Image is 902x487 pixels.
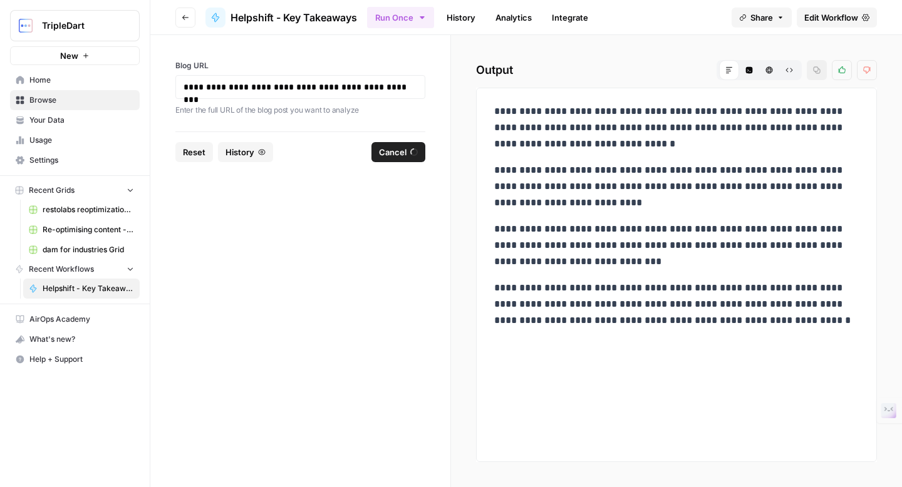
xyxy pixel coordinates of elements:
span: Re-optimising content - revenuegrid Grid [43,224,134,235]
button: Recent Workflows [10,260,140,279]
p: Enter the full URL of the blog post you want to analyze [175,104,425,116]
button: New [10,46,140,65]
a: Browse [10,90,140,110]
button: Cancel [371,142,425,162]
button: Workspace: TripleDart [10,10,140,41]
span: New [60,49,78,62]
a: History [439,8,483,28]
a: restolabs reoptimizations aug [23,200,140,220]
a: Re-optimising content - revenuegrid Grid [23,220,140,240]
button: Reset [175,142,213,162]
span: Home [29,74,134,86]
button: Run Once [367,7,434,28]
button: Recent Grids [10,181,140,200]
span: AirOps Academy [29,314,134,325]
span: TripleDart [42,19,118,32]
button: What's new? [10,329,140,349]
span: Edit Workflow [804,11,858,24]
span: Recent Workflows [29,264,94,275]
div: What's new? [11,330,139,349]
span: Settings [29,155,134,166]
a: Integrate [544,8,596,28]
span: Browse [29,95,134,106]
span: Reset [183,146,205,158]
span: Helpshift - Key Takeaways [231,10,357,25]
span: Helpshift - Key Takeaways [43,283,134,294]
img: TripleDart Logo [14,14,37,37]
span: Usage [29,135,134,146]
span: restolabs reoptimizations aug [43,204,134,215]
span: Recent Grids [29,185,75,196]
span: Share [750,11,773,24]
button: Help + Support [10,349,140,369]
h2: Output [476,60,877,80]
label: Blog URL [175,60,425,71]
a: Helpshift - Key Takeaways [205,8,357,28]
a: Analytics [488,8,539,28]
a: Usage [10,130,140,150]
span: dam for industries Grid [43,244,134,255]
a: Helpshift - Key Takeaways [23,279,140,299]
button: Share [732,8,792,28]
span: Your Data [29,115,134,126]
span: History [225,146,254,158]
span: Cancel [379,146,407,158]
a: AirOps Academy [10,309,140,329]
a: dam for industries Grid [23,240,140,260]
a: Edit Workflow [797,8,877,28]
span: Help + Support [29,354,134,365]
a: Your Data [10,110,140,130]
a: Settings [10,150,140,170]
button: History [218,142,273,162]
a: Home [10,70,140,90]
